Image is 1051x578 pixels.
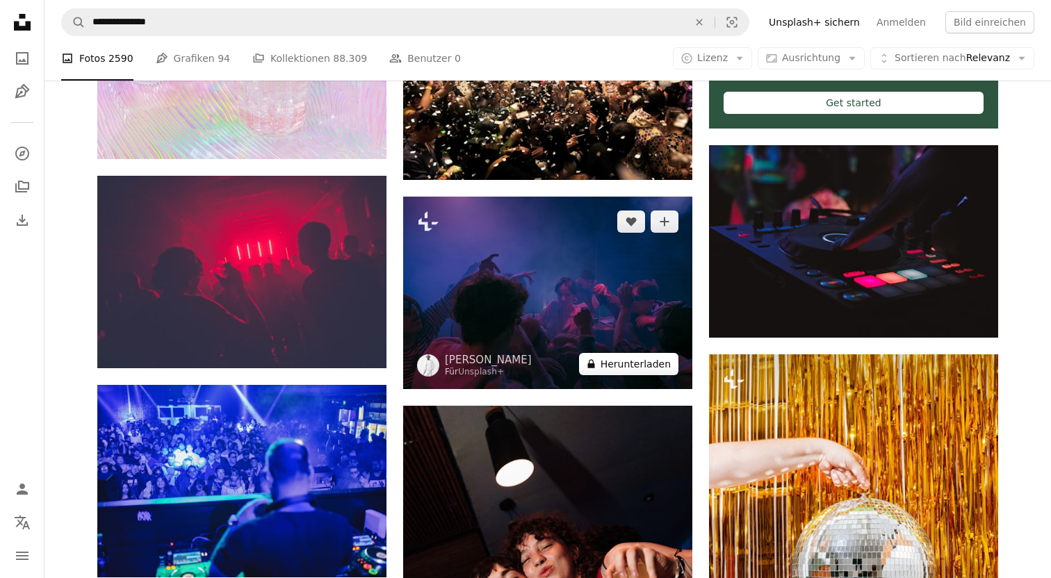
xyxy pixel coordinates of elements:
[403,197,692,389] img: eine Gruppe von Menschen, die vor einer Bühne sitzen
[895,51,1010,65] span: Relevanz
[61,8,749,36] form: Finden Sie Bildmaterial auf der ganzen Webseite
[97,265,386,278] a: Leute feiern im Zimmer
[870,47,1034,69] button: Sortieren nachRelevanz
[8,140,36,167] a: Entdecken
[715,9,749,35] button: Visuelle Suche
[673,47,752,69] button: Lizenz
[445,353,532,367] a: [PERSON_NAME]
[782,52,840,63] span: Ausrichtung
[8,542,36,570] button: Menü
[8,475,36,503] a: Anmelden / Registrieren
[389,36,461,81] a: Benutzer 0
[684,9,715,35] button: Löschen
[8,173,36,201] a: Kollektionen
[417,354,439,377] img: Zum Profil von Andrej Lišakov
[868,11,934,33] a: Anmelden
[709,235,998,247] a: Person, die DJ-Controller in einem dunklen Raum spielt
[62,9,85,35] button: Unsplash suchen
[8,8,36,39] a: Startseite — Unsplash
[458,367,504,377] a: Unsplash+
[218,51,230,66] span: 94
[252,36,367,81] a: Kollektionen 88.309
[156,36,230,81] a: Grafiken 94
[651,210,678,233] button: Zu Kollektion hinzufügen
[8,509,36,536] button: Sprache
[455,51,461,66] span: 0
[403,77,692,90] a: Menschen, die sich in einem Konzert versammeln
[697,52,728,63] span: Lizenz
[97,474,386,487] a: Ein DJ, der vor einer Menschenmenge musiziert
[895,52,966,63] span: Sortieren nach
[724,92,984,114] div: Get started
[8,78,36,106] a: Grafiken
[445,367,532,378] div: Für
[617,210,645,233] button: Gefällt mir
[97,385,386,577] img: Ein DJ, der vor einer Menschenmenge musiziert
[333,51,367,66] span: 88.309
[709,145,998,338] img: Person, die DJ-Controller in einem dunklen Raum spielt
[8,44,36,72] a: Fotos
[97,176,386,368] img: Leute feiern im Zimmer
[8,206,36,234] a: Bisherige Downloads
[945,11,1034,33] button: Bild einreichen
[579,353,678,375] button: Herunterladen
[709,528,998,540] a: eine Hand, die ein Bild einer Katze hält
[760,11,868,33] a: Unsplash+ sichern
[403,286,692,299] a: eine Gruppe von Menschen, die vor einer Bühne sitzen
[758,47,865,69] button: Ausrichtung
